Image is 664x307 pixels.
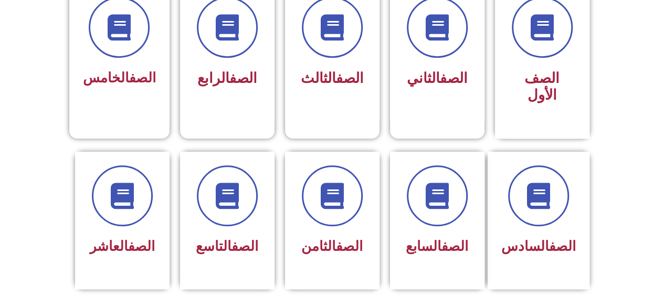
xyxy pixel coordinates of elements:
span: الرابع [197,70,257,87]
span: الخامس [83,70,156,86]
a: الصف [229,70,257,87]
span: السابع [406,238,468,254]
a: الصف [440,70,468,87]
a: الصف [441,238,468,254]
span: الصف الأول [524,70,560,103]
a: الصف [336,70,364,87]
span: الثامن [301,238,363,254]
span: التاسع [196,238,258,254]
a: الصف [336,238,363,254]
span: الثالث [301,70,364,87]
span: السادس [501,238,576,254]
a: الصف [128,238,155,254]
span: العاشر [90,238,155,254]
a: الصف [549,238,576,254]
a: الصف [129,70,156,86]
a: الصف [231,238,258,254]
span: الثاني [407,70,468,87]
